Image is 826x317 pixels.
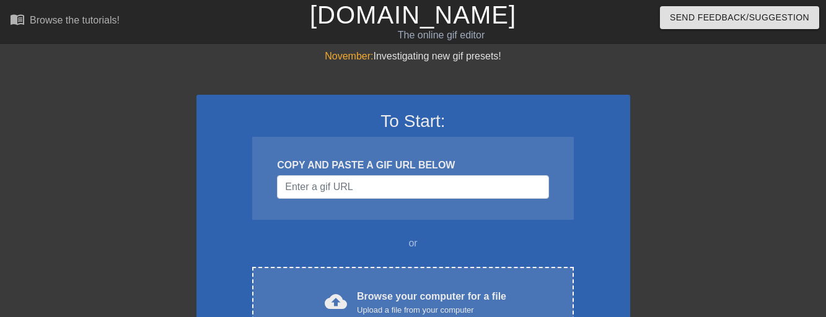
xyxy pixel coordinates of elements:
[277,158,548,173] div: COPY AND PASTE A GIF URL BELOW
[213,111,614,132] h3: To Start:
[357,304,506,316] div: Upload a file from your computer
[670,10,809,25] span: Send Feedback/Suggestion
[310,1,516,28] a: [DOMAIN_NAME]
[325,51,373,61] span: November:
[277,175,548,199] input: Username
[325,290,347,313] span: cloud_upload
[660,6,819,29] button: Send Feedback/Suggestion
[10,12,25,27] span: menu_book
[30,15,120,25] div: Browse the tutorials!
[357,289,506,316] div: Browse your computer for a file
[10,12,120,31] a: Browse the tutorials!
[229,236,598,251] div: or
[196,49,630,64] div: Investigating new gif presets!
[281,28,600,43] div: The online gif editor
